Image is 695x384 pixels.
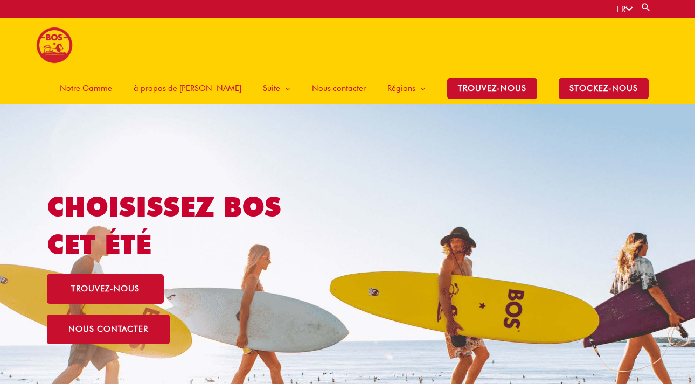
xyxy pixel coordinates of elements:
span: nous contacter [68,325,148,333]
a: trouvez-nous [47,274,164,304]
a: Régions [377,72,436,104]
a: nous contacter [47,315,170,344]
a: Search button [641,2,651,12]
nav: Site Navigation [41,72,659,104]
a: à propos de [PERSON_NAME] [123,72,252,104]
span: Notre Gamme [60,72,112,104]
a: FR [617,4,633,14]
span: Suite [263,72,280,104]
a: stockez-nous [548,72,659,104]
span: à propos de [PERSON_NAME] [134,72,241,104]
a: Suite [252,72,301,104]
img: BOS logo finals-200px [36,27,73,64]
a: Nous contacter [301,72,377,104]
span: Régions [387,72,415,104]
span: Nous contacter [312,72,366,104]
span: TROUVEZ-NOUS [447,78,537,99]
span: trouvez-nous [71,285,140,293]
a: Notre Gamme [49,72,123,104]
a: TROUVEZ-NOUS [436,72,548,104]
h1: Choisissez BOS cet été [47,188,319,263]
span: stockez-nous [559,78,649,99]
